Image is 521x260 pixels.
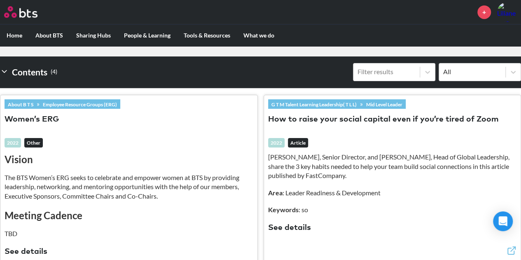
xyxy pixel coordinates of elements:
[268,114,499,125] button: How to raise your social capital even if you’re tired of Zoom
[268,99,406,108] div: »
[357,67,416,76] div: Filter results
[268,189,283,197] strong: Area
[5,246,47,258] button: See details
[268,152,517,180] p: [PERSON_NAME], Senior Director, and [PERSON_NAME], Head of Global Leadership, share the 3 key hab...
[5,152,253,166] h2: Vision
[40,100,120,109] a: Employee Resource Groups (ERG)
[24,138,43,148] em: Other
[177,25,237,46] label: Tools & Resources
[268,205,517,214] p: : so
[477,5,491,19] a: +
[117,25,177,46] label: People & Learning
[268,223,311,234] button: See details
[268,100,360,109] a: G T M Talent Learning Leadership( T L L)
[268,138,285,148] div: 2022
[363,100,406,109] a: Mid Level Leader
[70,25,117,46] label: Sharing Hubs
[29,25,70,46] label: About BTS
[268,206,299,213] strong: Keywords
[497,2,517,22] a: Profile
[4,6,53,18] a: Go home
[288,138,308,148] em: Article
[493,211,513,231] div: Open Intercom Messenger
[5,208,253,223] h2: Meeting Cadence
[507,246,516,258] a: External link
[5,100,37,109] a: About B T S
[5,138,21,148] div: 2022
[5,229,253,238] p: TBD
[237,25,281,46] label: What we do
[51,66,57,77] small: ( 4 )
[5,99,120,108] div: »
[497,2,517,22] img: Liliane Duquesnois Dubois
[268,188,517,197] p: : Leader Readiness & Development
[4,6,37,18] img: BTS Logo
[5,173,253,201] p: The BTS Women’s ERG seeks to celebrate and empower women at BTS by providing leadership, networki...
[443,67,501,76] div: All
[5,114,59,125] button: Women’s ERG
